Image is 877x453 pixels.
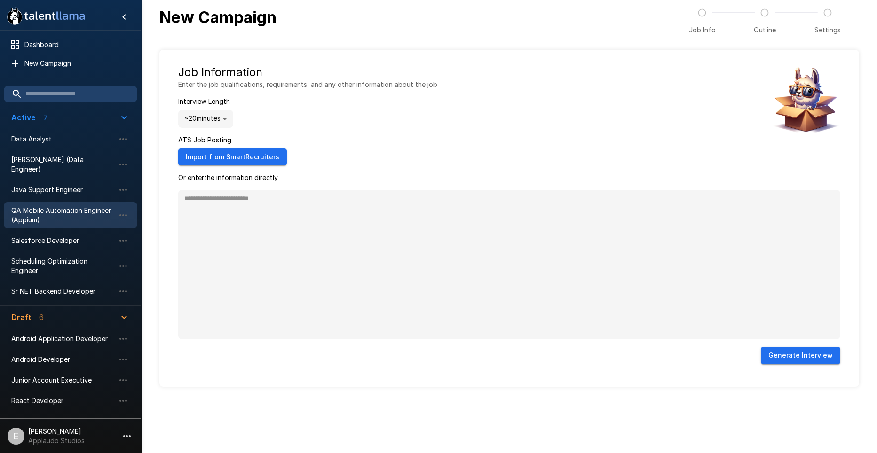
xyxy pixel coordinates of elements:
div: ~ 20 minutes [178,110,233,128]
button: Generate Interview [761,347,840,364]
p: Enter the job qualifications, requirements, and any other information about the job [178,80,437,89]
b: New Campaign [159,8,277,27]
img: Animated document [770,65,840,135]
p: ATS Job Posting [178,135,287,145]
p: Interview Length [178,97,233,106]
h5: Job Information [178,65,437,80]
p: Or enter the information directly [178,173,840,182]
button: Import from SmartRecruiters [178,148,287,166]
